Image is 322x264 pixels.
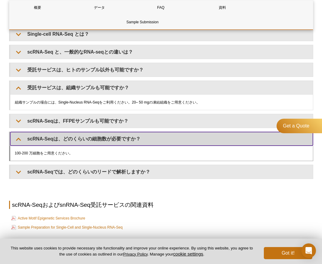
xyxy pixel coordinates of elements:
[194,0,251,15] a: 資料
[10,27,313,41] summary: Single-cell RNA-Seq とは？
[123,252,148,256] a: Privacy Policy
[10,246,254,257] p: This website uses cookies to provide necessary site functionality and improve your online experie...
[264,247,312,259] button: Got it!
[9,0,66,15] a: 概要
[277,119,322,133] a: Get a Quote
[10,146,313,161] div: 100-200 万細胞をご用意ください。
[10,45,313,59] summary: scRNA-Seq と、一般的なRNA-seqとの違いは？
[10,81,313,94] summary: 受託サービスは、組織サンプルも可能ですか？
[9,15,276,29] a: Sample Submission
[173,251,203,256] button: cookie settings
[11,215,85,222] a: Active Motif Epigenetic Services Brochure
[10,132,313,146] summary: scRNA-Seqは、どのくらいの細胞数が必要ですか？
[9,201,313,209] h2: scRNA-SeqおよびsnRNA-Seq受託サービスの関連資料
[132,0,189,15] a: FAQ
[10,95,313,110] div: 組織サンプルの場合には、Single-Nucleus RNA-Seqをご利用ください。20– 50 mgの凍結組織をご用意ください。
[71,0,128,15] a: データ
[11,224,123,231] a: Sample Preparation for Single-Cell and Single-Nucleus RNA-Seq
[10,63,313,77] summary: 受託サービスは、ヒトのサンプル以外も可能ですか？
[10,165,313,179] summary: scRNA-Seqでは、どのくらいのリードで解析しますか？
[301,243,316,258] div: Open Intercom Messenger
[10,114,313,128] summary: scRNA-Seqは、FFPEサンプルも可能ですか？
